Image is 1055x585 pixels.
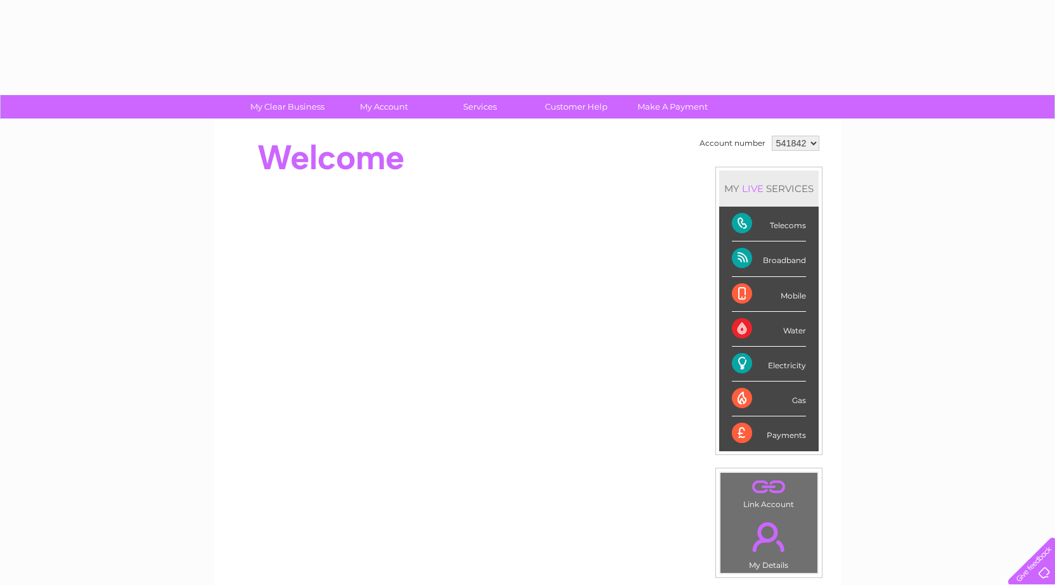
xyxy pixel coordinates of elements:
[428,95,532,119] a: Services
[732,347,806,382] div: Electricity
[732,241,806,276] div: Broadband
[720,511,818,574] td: My Details
[720,472,818,512] td: Link Account
[732,382,806,416] div: Gas
[524,95,629,119] a: Customer Help
[732,312,806,347] div: Water
[732,207,806,241] div: Telecoms
[724,515,814,559] a: .
[331,95,436,119] a: My Account
[235,95,340,119] a: My Clear Business
[724,476,814,498] a: .
[620,95,725,119] a: Make A Payment
[732,416,806,451] div: Payments
[719,170,819,207] div: MY SERVICES
[732,277,806,312] div: Mobile
[696,132,769,154] td: Account number
[739,183,766,195] div: LIVE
